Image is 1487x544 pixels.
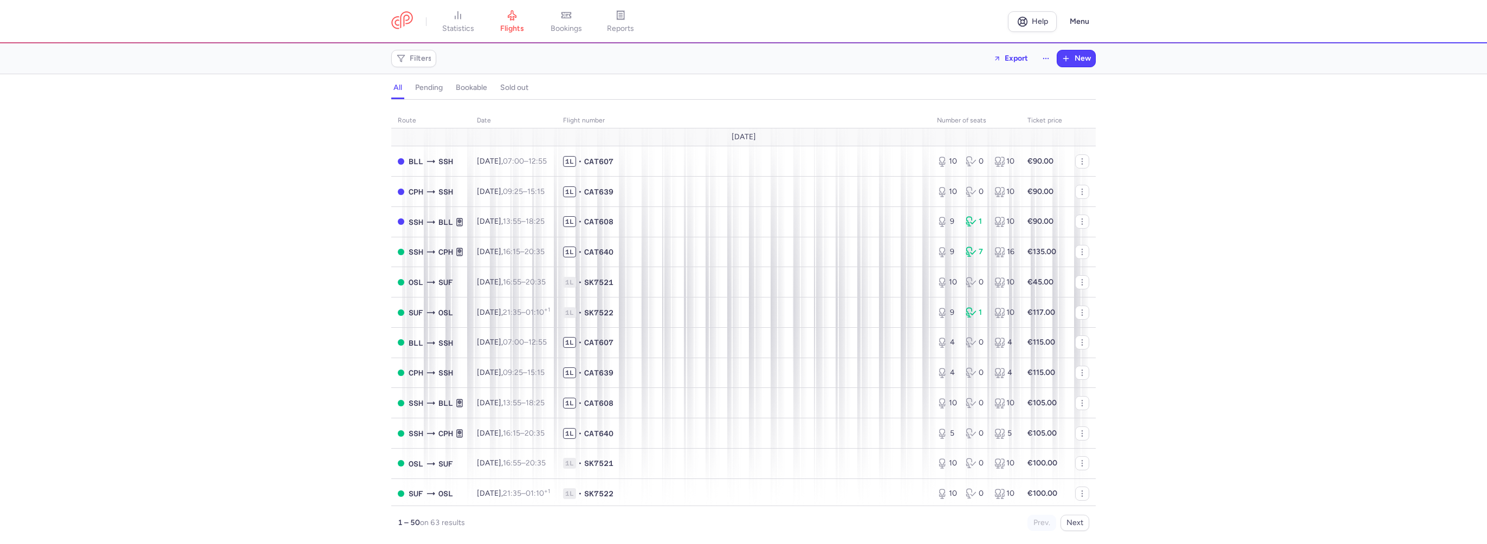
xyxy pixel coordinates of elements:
[937,428,957,439] div: 5
[477,187,545,196] span: [DATE],
[930,113,1021,129] th: number of seats
[584,277,613,288] span: SK7521
[966,307,986,318] div: 1
[539,10,593,34] a: bookings
[438,397,453,409] span: BLL
[937,337,957,348] div: 4
[503,458,521,468] time: 16:55
[994,458,1014,469] div: 10
[409,397,423,409] span: SSH
[578,488,582,499] span: •
[477,489,550,498] span: [DATE],
[526,308,550,317] time: 01:10
[563,428,576,439] span: 1L
[584,216,613,227] span: CAT608
[526,458,546,468] time: 20:35
[578,247,582,257] span: •
[503,368,523,377] time: 09:25
[485,10,539,34] a: flights
[937,277,957,288] div: 10
[528,338,547,347] time: 12:55
[438,488,453,500] span: OSL
[415,83,443,93] h4: pending
[409,216,423,228] span: SSH
[503,308,550,317] span: –
[409,186,423,198] span: CPH
[937,216,957,227] div: 9
[503,338,547,347] span: –
[527,187,545,196] time: 15:15
[1008,11,1057,32] a: Help
[994,307,1014,318] div: 10
[584,488,613,499] span: SK7522
[1027,247,1056,256] strong: €135.00
[966,458,986,469] div: 0
[994,216,1014,227] div: 10
[966,216,986,227] div: 1
[477,398,545,407] span: [DATE],
[431,10,485,34] a: statistics
[937,367,957,378] div: 4
[477,217,545,226] span: [DATE],
[1027,489,1057,498] strong: €100.00
[503,277,546,287] span: –
[584,247,613,257] span: CAT640
[477,308,550,317] span: [DATE],
[526,217,545,226] time: 18:25
[438,307,453,319] span: OSL
[456,83,487,93] h4: bookable
[584,186,613,197] span: CAT639
[563,156,576,167] span: 1L
[1027,217,1053,226] strong: €90.00
[578,337,582,348] span: •
[563,367,576,378] span: 1L
[563,398,576,409] span: 1L
[1027,308,1055,317] strong: €117.00
[1027,368,1055,377] strong: €115.00
[525,247,545,256] time: 20:35
[937,398,957,409] div: 10
[503,489,550,498] span: –
[563,277,576,288] span: 1L
[1027,277,1053,287] strong: €45.00
[937,247,957,257] div: 9
[409,367,423,379] span: CPH
[500,24,524,34] span: flights
[477,277,546,287] span: [DATE],
[409,246,423,258] span: SSH
[420,518,465,527] span: on 63 results
[528,157,547,166] time: 12:55
[500,83,528,93] h4: sold out
[391,11,413,31] a: CitizenPlane red outlined logo
[544,306,550,313] sup: +1
[584,307,613,318] span: SK7522
[584,458,613,469] span: SK7521
[409,428,423,439] span: SSH
[442,24,474,34] span: statistics
[563,186,576,197] span: 1L
[438,156,453,167] span: SSH
[584,367,613,378] span: CAT639
[503,429,520,438] time: 16:15
[966,156,986,167] div: 0
[563,337,576,348] span: 1L
[438,458,453,470] span: SUF
[409,307,423,319] span: SUF
[563,247,576,257] span: 1L
[438,337,453,349] span: SSH
[409,458,423,470] span: OSL
[477,458,546,468] span: [DATE],
[503,247,545,256] span: –
[593,10,648,34] a: reports
[1027,187,1053,196] strong: €90.00
[1063,11,1096,32] button: Menu
[503,338,524,347] time: 07:00
[409,276,423,288] span: OSL
[994,186,1014,197] div: 10
[994,277,1014,288] div: 10
[1027,157,1053,166] strong: €90.00
[477,247,545,256] span: [DATE],
[477,157,547,166] span: [DATE],
[1032,17,1048,25] span: Help
[994,398,1014,409] div: 10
